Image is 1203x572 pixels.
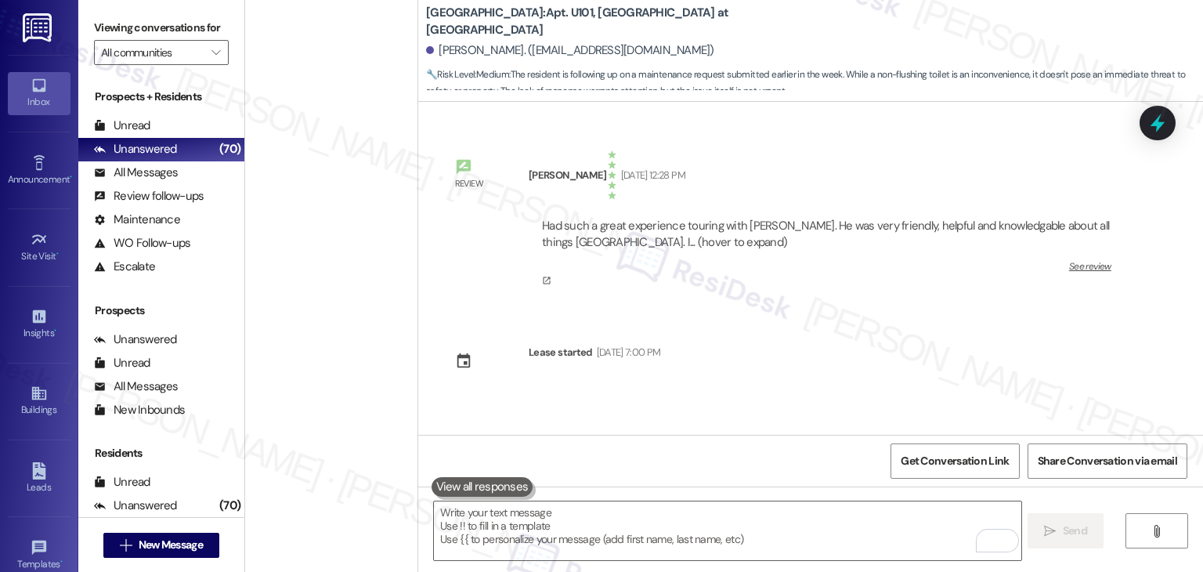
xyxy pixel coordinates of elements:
span: Share Conversation via email [1038,453,1177,469]
div: [PERSON_NAME] [529,167,607,183]
div: Unanswered [94,498,177,514]
div: Review follow-ups [94,188,204,205]
textarea: To enrich screen reader interactions, please activate Accessibility in Grammarly extension settings [434,501,1021,560]
b: [GEOGRAPHIC_DATA]: Apt. U101, [GEOGRAPHIC_DATA] at [GEOGRAPHIC_DATA] [426,5,739,38]
div: Maintenance [94,212,180,228]
div: WO Follow-ups [94,235,190,252]
div: Review [455,176,484,192]
div: Unread [94,355,150,371]
i:  [120,539,132,552]
a: Insights • [8,303,70,346]
strong: 🔧 Risk Level: Medium [426,68,509,81]
div: All Messages [94,378,178,395]
span: • [54,325,56,336]
span: • [60,556,63,567]
div: All Messages [94,165,178,181]
div: New Inbounds [94,402,185,418]
div: Unread [94,474,150,491]
button: Send [1028,513,1104,548]
div: [DATE] 12:28 PM [617,167,685,183]
div: Unread [94,118,150,134]
a: Leads [8,458,70,500]
button: Share Conversation via email [1028,443,1187,479]
span: • [56,248,59,259]
span: New Message [139,537,203,553]
div: Had such a great experience touring with [PERSON_NAME]. He was very friendly, helpful and knowled... [542,218,1109,250]
div: [PERSON_NAME]. ([EMAIL_ADDRESS][DOMAIN_NAME]) [426,42,714,59]
i:  [1151,525,1162,538]
i:  [211,46,220,59]
label: Viewing conversations for [94,16,229,40]
div: Residents [78,445,244,462]
div: Escalate [94,259,155,275]
span: : The resident is following up on a maintenance request submitted earlier in the week. While a no... [426,67,1203,100]
div: [DATE] 7:00 PM [593,344,661,360]
a: Buildings [8,380,70,422]
i:  [1044,525,1056,538]
div: Unanswered [94,331,177,348]
a: Inbox [8,72,70,114]
button: Get Conversation Link [891,443,1019,479]
img: ResiDesk Logo [23,13,55,42]
a: Site Visit • [8,226,70,269]
span: Send [1063,523,1087,539]
div: (70) [215,137,244,161]
button: New Message [103,533,219,558]
div: Prospects [78,302,244,319]
span: Get Conversation Link [901,453,1009,469]
div: Prospects + Residents [78,89,244,105]
span: • [70,172,72,183]
div: (70) [215,494,244,518]
div: Lease started [529,344,593,360]
input: All communities [101,40,204,65]
div: Unanswered [94,141,177,157]
a: See review [542,260,1111,284]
